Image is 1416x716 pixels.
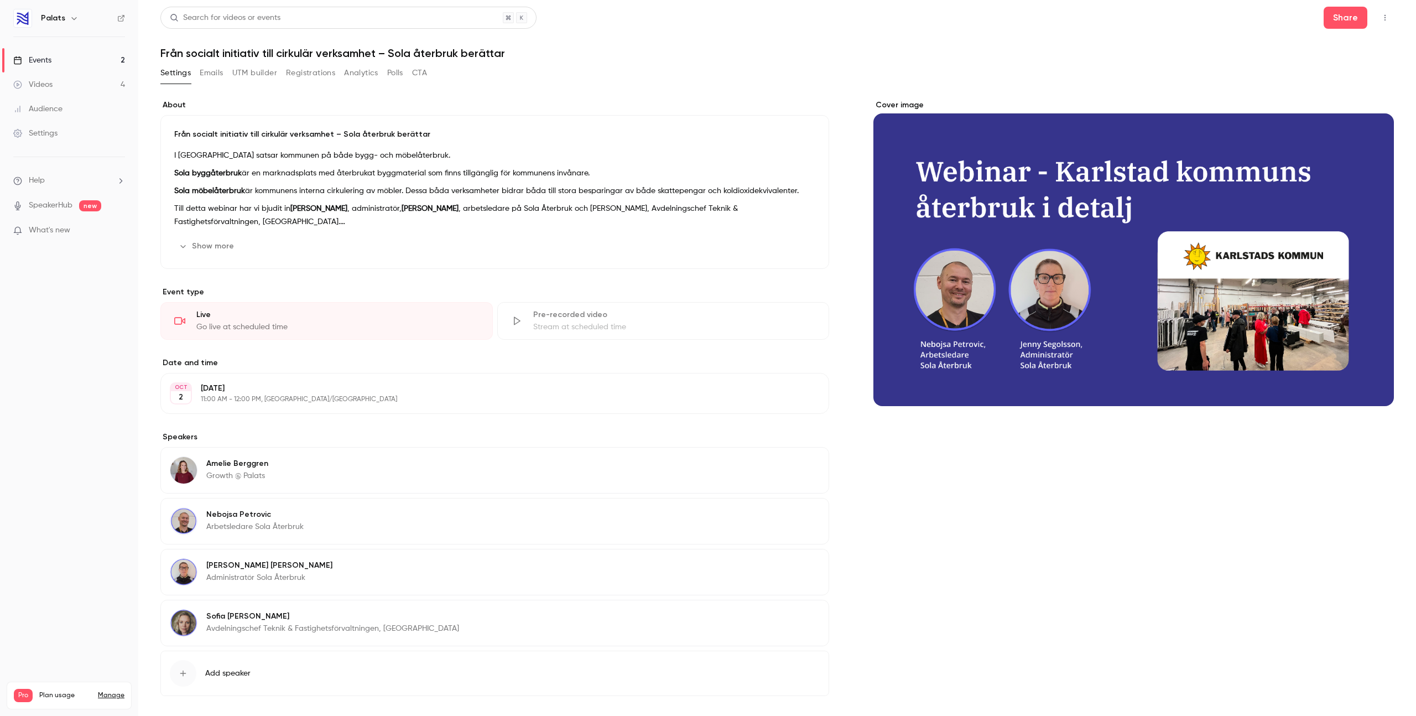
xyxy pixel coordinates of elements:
span: Add speaker [205,668,251,679]
iframe: Noticeable Trigger [112,226,125,236]
a: Manage [98,691,124,700]
div: Settings [13,128,58,139]
button: Share [1324,7,1367,29]
strong: [PERSON_NAME] [402,205,459,212]
p: Sofia [PERSON_NAME] [206,611,459,622]
p: Från socialt initiativ till cirkulär verksamhet – Sola återbruk berättar [174,129,815,140]
span: Help [29,175,45,186]
span: Pro [14,689,33,702]
button: Settings [160,64,191,82]
p: [PERSON_NAME] [PERSON_NAME] [206,560,332,571]
div: Pre-recorded video [533,309,816,320]
div: Amelie BerggrenAmelie BerggrenGrowth @ Palats [160,447,829,494]
button: Show more [174,237,241,255]
section: Cover image [873,100,1394,406]
a: SpeakerHub [29,200,72,211]
p: 11:00 AM - 12:00 PM, [GEOGRAPHIC_DATA]/[GEOGRAPHIC_DATA] [201,395,771,404]
span: Plan usage [39,691,91,700]
div: OCT [171,383,191,391]
span: new [79,200,101,211]
p: [DATE] [201,383,771,394]
img: Sofia Falk [170,610,197,636]
li: help-dropdown-opener [13,175,125,186]
label: Speakers [160,432,829,443]
div: Sofia FalkSofia [PERSON_NAME]Avdelningschef Teknik & Fastighetsförvaltningen, [GEOGRAPHIC_DATA] [160,600,829,646]
p: Administratör Sola Återbruk [206,572,332,583]
p: är kommunens interna cirkulering av möbler. Dessa båda verksamheter bidrar båda till stora bespar... [174,184,815,198]
strong: [PERSON_NAME] [290,205,347,212]
p: 2 [179,392,183,403]
h6: Palats [41,13,65,24]
p: Nebojsa Petrovic [206,509,304,520]
div: Live [196,309,479,320]
div: Stream at scheduled time [533,321,816,333]
span: What's new [29,225,70,236]
div: Audience [13,103,63,115]
p: är en marknadsplats med återbrukat byggmaterial som finns tillgänglig för kommunens invånare. [174,167,815,180]
img: Palats [14,9,32,27]
label: Cover image [873,100,1394,111]
button: Polls [387,64,403,82]
div: Jenny Segolsson[PERSON_NAME] [PERSON_NAME]Administratör Sola Återbruk [160,549,829,595]
p: Till detta webinar har vi bjudit in , administratör, , arbetsledare på Sola Återbruk och [PERSON_... [174,202,815,229]
button: Add speaker [160,651,829,696]
label: About [160,100,829,111]
button: CTA [412,64,427,82]
div: Videos [13,79,53,90]
img: Jenny Segolsson [170,559,197,585]
p: Amelie Berggren [206,458,268,469]
div: Pre-recorded videoStream at scheduled time [497,302,830,340]
img: Nebojsa Petrovic [170,508,197,535]
h1: Från socialt initiativ till cirkulär verksamhet – Sola återbruk berättar [160,46,1394,60]
button: UTM builder [232,64,277,82]
div: Nebojsa PetrovicNebojsa PetrovicArbetsledare Sola Återbruk [160,498,829,544]
strong: Sola byggåterbruk [174,169,242,177]
div: Search for videos or events [170,12,280,24]
label: Date and time [160,357,829,369]
img: Amelie Berggren [170,457,197,484]
p: I [GEOGRAPHIC_DATA] satsar kommunen på både bygg- och möbelåterbruk. [174,149,815,162]
div: Events [13,55,51,66]
p: Event type [160,287,829,298]
strong: Sola möbelåterbruk [174,187,245,195]
p: Growth @ Palats [206,470,268,481]
p: Avdelningschef Teknik & Fastighetsförvaltningen, [GEOGRAPHIC_DATA] [206,623,459,634]
button: Registrations [286,64,335,82]
p: Arbetsledare Sola Återbruk [206,521,304,532]
button: Emails [200,64,223,82]
div: LiveGo live at scheduled time [160,302,493,340]
button: Analytics [344,64,378,82]
div: Go live at scheduled time [196,321,479,333]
